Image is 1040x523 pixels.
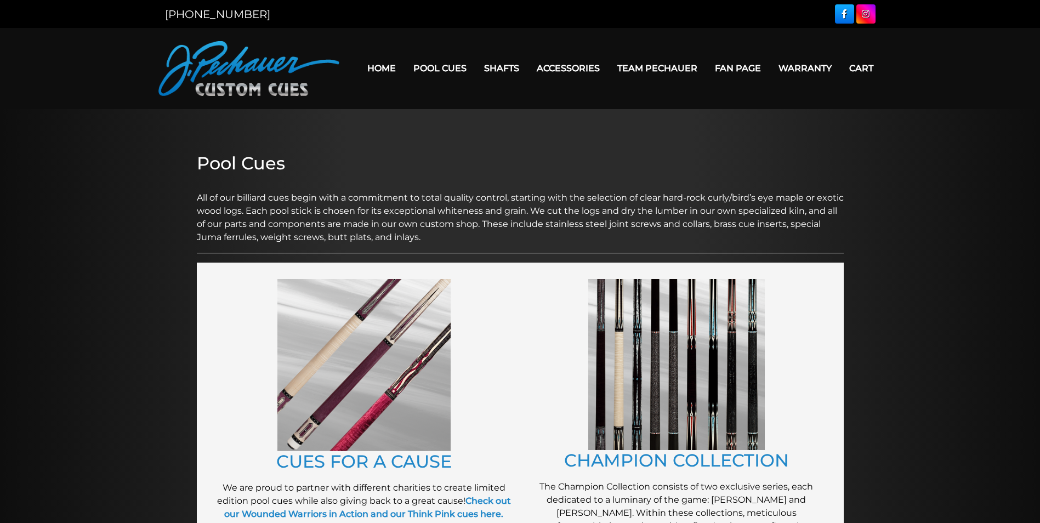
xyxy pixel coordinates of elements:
[405,54,475,82] a: Pool Cues
[276,451,452,472] a: CUES FOR A CAUSE
[213,481,515,521] p: We are proud to partner with different charities to create limited edition pool cues while also g...
[224,496,511,519] a: Check out our Wounded Warriors in Action and our Think Pink cues here.
[609,54,706,82] a: Team Pechauer
[564,450,789,471] a: CHAMPION COLLECTION
[359,54,405,82] a: Home
[197,153,844,174] h2: Pool Cues
[165,8,270,21] a: [PHONE_NUMBER]
[706,54,770,82] a: Fan Page
[840,54,882,82] a: Cart
[770,54,840,82] a: Warranty
[475,54,528,82] a: Shafts
[197,178,844,244] p: All of our billiard cues begin with a commitment to total quality control, starting with the sele...
[158,41,339,96] img: Pechauer Custom Cues
[528,54,609,82] a: Accessories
